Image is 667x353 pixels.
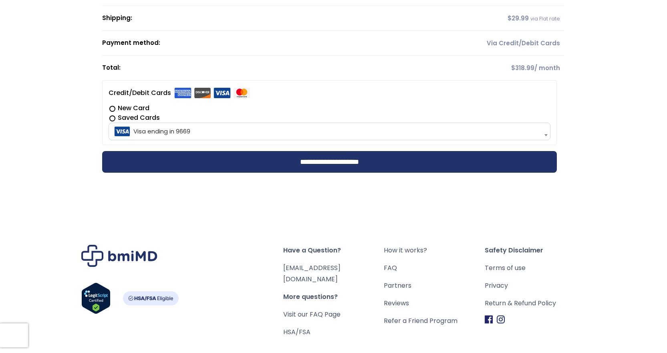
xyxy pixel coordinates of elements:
[109,103,550,113] label: New Card
[81,245,157,267] img: Brand Logo
[384,245,485,256] a: How it works?
[508,14,529,22] span: 29.99
[102,31,431,56] th: Payment method:
[283,310,341,319] a: Visit our FAQ Page
[485,280,586,291] a: Privacy
[511,64,534,72] span: 318.99
[384,315,485,327] a: Refer a Friend Program
[384,298,485,309] a: Reviews
[109,123,550,140] span: Visa ending in 9669
[109,113,550,123] label: Saved Cards
[508,14,512,22] span: $
[485,315,493,324] img: Facebook
[511,64,515,72] span: $
[214,88,231,98] img: visa.svg
[81,282,111,318] a: Verify LegitScript Approval for www.bmimd.com
[283,291,384,303] span: More questions?
[109,87,250,99] label: Credit/Debit Cards
[174,88,191,98] img: amex.svg
[111,123,548,140] span: Visa ending in 9669
[485,262,586,274] a: Terms of use
[485,245,586,256] span: Safety Disclaimer
[283,263,341,284] a: [EMAIL_ADDRESS][DOMAIN_NAME]
[233,88,250,98] img: mastercard.svg
[431,56,564,80] td: / month
[102,56,431,80] th: Total:
[194,88,211,98] img: discover.svg
[497,315,505,324] img: Instagram
[485,298,586,309] a: Return & Refund Policy
[384,280,485,291] a: Partners
[81,282,111,314] img: Verify Approval for www.bmimd.com
[123,291,179,305] img: HSA-FSA
[431,31,564,56] td: Via Credit/Debit Cards
[283,245,384,256] span: Have a Question?
[283,327,310,337] a: HSA/FSA
[384,262,485,274] a: FAQ
[102,6,431,31] th: Shipping:
[530,15,560,22] small: via Flat rate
